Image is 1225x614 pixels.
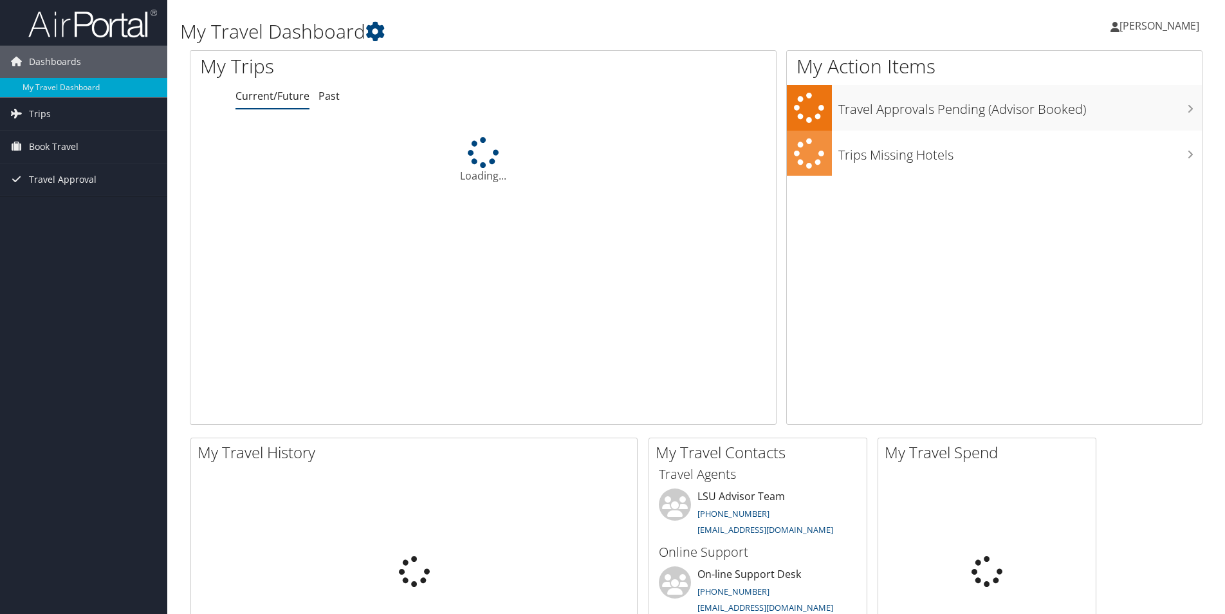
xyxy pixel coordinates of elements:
[29,46,81,78] span: Dashboards
[697,524,833,535] a: [EMAIL_ADDRESS][DOMAIN_NAME]
[838,140,1202,164] h3: Trips Missing Hotels
[659,543,857,561] h3: Online Support
[29,163,97,196] span: Travel Approval
[787,85,1202,131] a: Travel Approvals Pending (Advisor Booked)
[697,508,769,519] a: [PHONE_NUMBER]
[1110,6,1212,45] a: [PERSON_NAME]
[787,131,1202,176] a: Trips Missing Hotels
[190,137,776,183] div: Loading...
[29,98,51,130] span: Trips
[697,586,769,597] a: [PHONE_NUMBER]
[652,488,863,541] li: LSU Advisor Team
[885,442,1096,463] h2: My Travel Spend
[28,8,157,39] img: airportal-logo.png
[697,602,833,613] a: [EMAIL_ADDRESS][DOMAIN_NAME]
[787,53,1202,80] h1: My Action Items
[656,442,867,463] h2: My Travel Contacts
[1119,19,1199,33] span: [PERSON_NAME]
[180,18,868,45] h1: My Travel Dashboard
[198,442,637,463] h2: My Travel History
[659,465,857,483] h3: Travel Agents
[235,89,309,103] a: Current/Future
[29,131,78,163] span: Book Travel
[318,89,340,103] a: Past
[200,53,522,80] h1: My Trips
[838,94,1202,118] h3: Travel Approvals Pending (Advisor Booked)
